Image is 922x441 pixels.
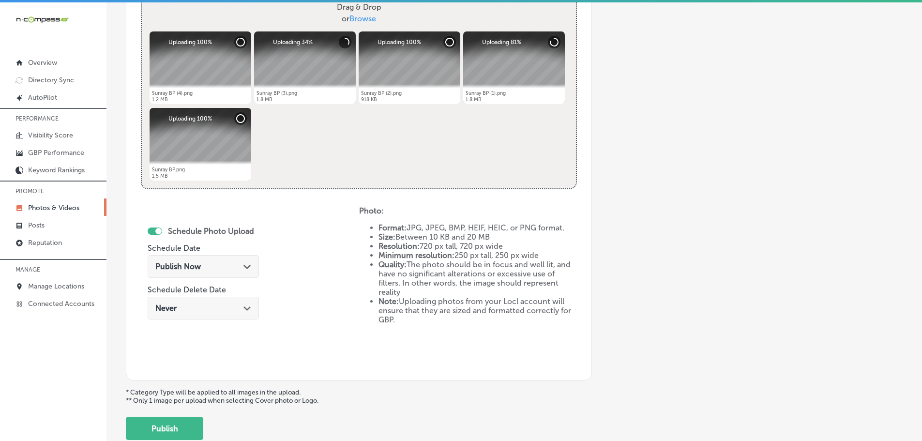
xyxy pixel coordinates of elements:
strong: Quality: [378,260,407,269]
img: 660ab0bf-5cc7-4cb8-ba1c-48b5ae0f18e60NCTV_CLogo_TV_Black_-500x88.png [15,15,69,24]
button: Publish [126,417,203,440]
li: 250 px tall, 250 px wide [378,251,577,260]
p: Overview [28,59,57,67]
p: Manage Locations [28,282,84,290]
strong: Photo: [359,206,384,215]
p: Connected Accounts [28,300,94,308]
strong: Note: [378,297,399,306]
p: AutoPilot [28,93,57,102]
p: Visibility Score [28,131,73,139]
span: Browse [349,14,376,23]
strong: Resolution: [378,242,420,251]
li: The photo should be in focus and well lit, and have no significant alterations or excessive use o... [378,260,577,297]
p: Directory Sync [28,76,74,84]
span: Never [155,304,177,313]
strong: Minimum resolution: [378,251,454,260]
p: GBP Performance [28,149,84,157]
p: * Category Type will be applied to all images in the upload. ** Only 1 image per upload when sele... [126,388,903,405]
label: Schedule Delete Date [148,285,226,294]
span: Publish Now [155,262,201,271]
label: Schedule Photo Upload [168,227,254,236]
li: Uploading photos from your Locl account will ensure that they are sized and formatted correctly f... [378,297,577,324]
p: Posts [28,221,45,229]
p: Reputation [28,239,62,247]
li: 720 px tall, 720 px wide [378,242,577,251]
li: JPG, JPEG, BMP, HEIF, HEIC, or PNG format. [378,223,577,232]
strong: Format: [378,223,407,232]
strong: Size: [378,232,395,242]
li: Between 10 KB and 20 MB [378,232,577,242]
p: Keyword Rankings [28,166,85,174]
label: Schedule Date [148,243,200,253]
p: Photos & Videos [28,204,79,212]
